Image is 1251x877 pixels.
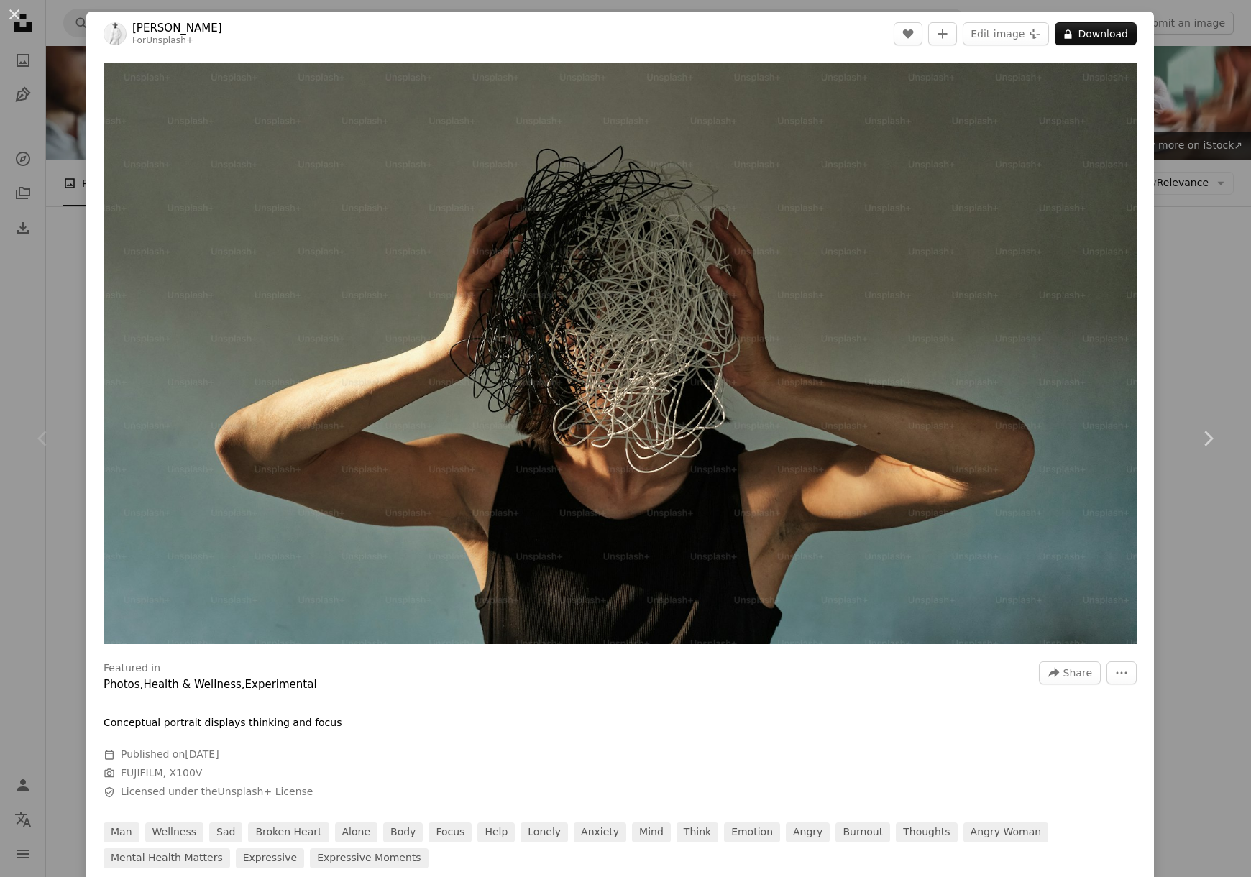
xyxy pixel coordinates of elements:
[963,22,1049,45] button: Edit image
[894,22,922,45] button: Like
[146,35,193,45] a: Unsplash+
[104,63,1137,644] img: a man is holding his hair in the air
[104,63,1137,644] button: Zoom in on this image
[1055,22,1137,45] button: Download
[104,822,139,842] a: man
[104,716,342,730] p: Conceptual portrait displays thinking and focus
[310,848,428,868] a: expressive moments
[104,678,140,691] a: Photos
[121,766,202,781] button: FUJIFILM, X100V
[335,822,378,842] a: alone
[236,848,304,868] a: expressive
[145,822,204,842] a: wellness
[632,822,671,842] a: mind
[574,822,626,842] a: anxiety
[121,785,313,799] span: Licensed under the
[786,822,830,842] a: angry
[896,822,957,842] a: thoughts
[963,822,1049,842] a: angry woman
[1165,369,1251,508] a: Next
[185,748,219,760] time: July 13, 2023 at 1:42:27 PM GMT+3
[132,35,222,47] div: For
[1063,662,1092,684] span: Share
[132,21,222,35] a: [PERSON_NAME]
[835,822,890,842] a: burnout
[104,848,230,868] a: mental health matters
[477,822,515,842] a: help
[104,661,160,676] h3: Featured in
[429,822,472,842] a: focus
[383,822,423,842] a: body
[928,22,957,45] button: Add to Collection
[1106,661,1137,684] button: More Actions
[245,678,317,691] a: Experimental
[724,822,780,842] a: emotion
[242,678,245,691] span: ,
[143,678,241,691] a: Health & Wellness
[104,22,127,45] img: Go to Andrej Lišakov's profile
[140,678,144,691] span: ,
[521,822,568,842] a: lonely
[248,822,329,842] a: broken heart
[209,822,242,842] a: sad
[121,748,219,760] span: Published on
[677,822,718,842] a: think
[218,786,313,797] a: Unsplash+ License
[1039,661,1101,684] button: Share this image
